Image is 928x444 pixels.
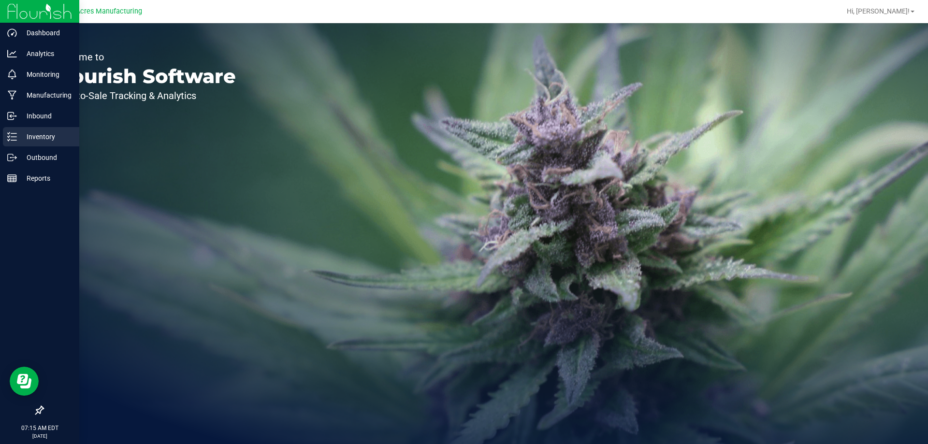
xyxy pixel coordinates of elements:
[55,7,142,15] span: Green Acres Manufacturing
[4,432,75,440] p: [DATE]
[7,70,17,79] inline-svg: Monitoring
[4,424,75,432] p: 07:15 AM EDT
[7,111,17,121] inline-svg: Inbound
[17,69,75,80] p: Monitoring
[7,173,17,183] inline-svg: Reports
[7,28,17,38] inline-svg: Dashboard
[7,153,17,162] inline-svg: Outbound
[17,172,75,184] p: Reports
[847,7,910,15] span: Hi, [PERSON_NAME]!
[52,91,236,100] p: Seed-to-Sale Tracking & Analytics
[52,67,236,86] p: Flourish Software
[17,48,75,59] p: Analytics
[52,52,236,62] p: Welcome to
[17,152,75,163] p: Outbound
[7,132,17,142] inline-svg: Inventory
[17,27,75,39] p: Dashboard
[10,367,39,396] iframe: Resource center
[17,110,75,122] p: Inbound
[7,49,17,58] inline-svg: Analytics
[17,89,75,101] p: Manufacturing
[17,131,75,143] p: Inventory
[7,90,17,100] inline-svg: Manufacturing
